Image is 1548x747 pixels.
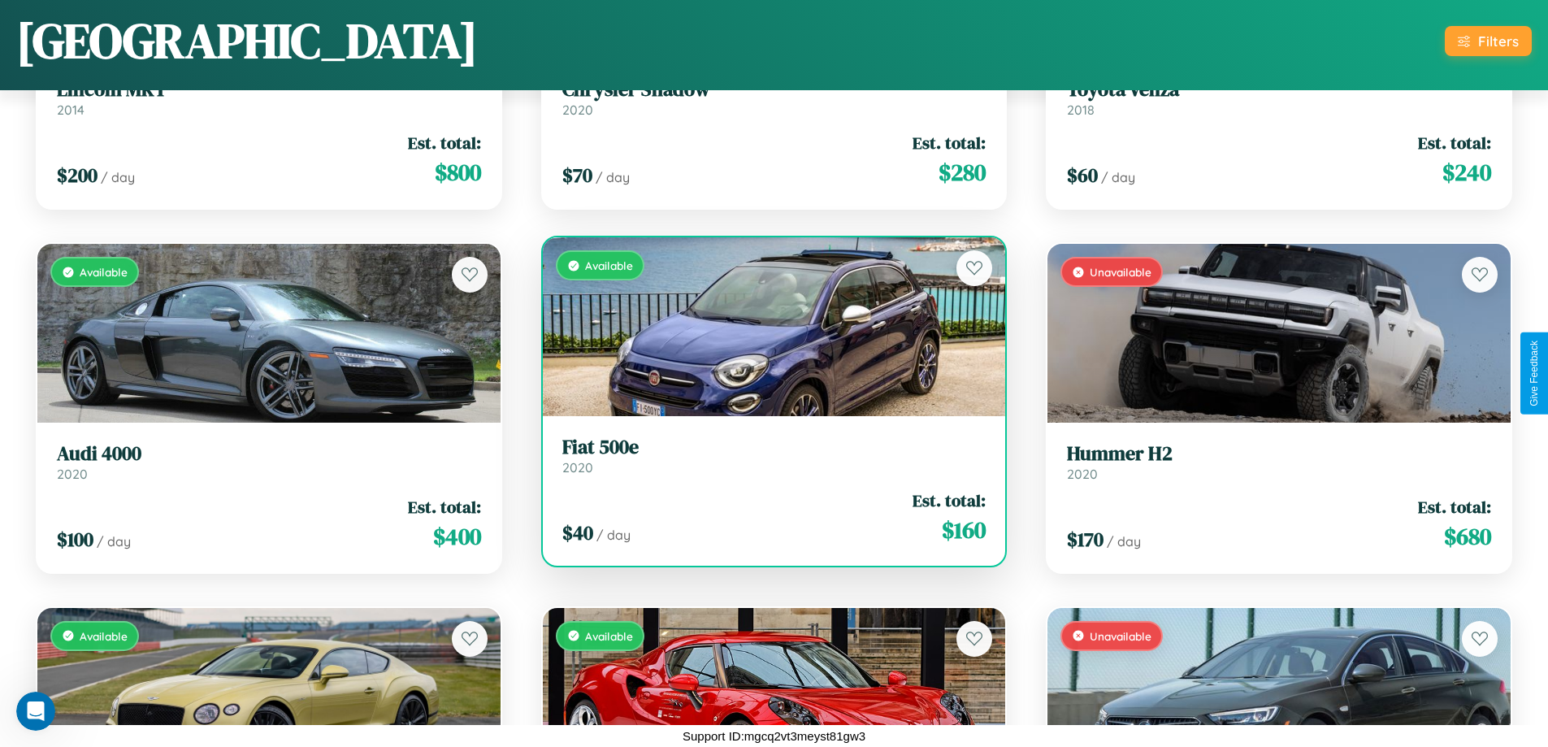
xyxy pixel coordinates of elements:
[1418,131,1491,154] span: Est. total:
[57,162,98,189] span: $ 200
[433,520,481,553] span: $ 400
[57,78,481,118] a: Lincoln MKT2014
[408,131,481,154] span: Est. total:
[562,102,593,118] span: 2020
[408,495,481,519] span: Est. total:
[435,156,481,189] span: $ 800
[562,78,986,118] a: Chrysler Shadow2020
[1101,169,1135,185] span: / day
[1445,26,1532,56] button: Filters
[16,692,55,731] iframe: Intercom live chat
[1067,162,1098,189] span: $ 60
[1067,78,1491,102] h3: Toyota Venza
[1442,156,1491,189] span: $ 240
[562,519,593,546] span: $ 40
[562,436,986,459] h3: Fiat 500e
[683,725,865,747] p: Support ID: mgcq2vt3meyst81gw3
[585,629,633,643] span: Available
[1067,102,1095,118] span: 2018
[585,258,633,272] span: Available
[562,459,593,476] span: 2020
[1528,341,1540,406] div: Give Feedback
[57,442,481,466] h3: Audi 4000
[101,169,135,185] span: / day
[1067,442,1491,482] a: Hummer H22020
[939,156,986,189] span: $ 280
[16,7,478,74] h1: [GEOGRAPHIC_DATA]
[596,527,631,543] span: / day
[1418,495,1491,519] span: Est. total:
[913,489,986,512] span: Est. total:
[1090,629,1151,643] span: Unavailable
[97,533,131,549] span: / day
[57,102,85,118] span: 2014
[1478,33,1519,50] div: Filters
[913,131,986,154] span: Est. total:
[57,78,481,102] h3: Lincoln MKT
[57,466,88,482] span: 2020
[1067,442,1491,466] h3: Hummer H2
[1444,520,1491,553] span: $ 680
[562,78,986,102] h3: Chrysler Shadow
[57,526,93,553] span: $ 100
[562,162,592,189] span: $ 70
[562,436,986,476] a: Fiat 500e2020
[1107,533,1141,549] span: / day
[1067,526,1104,553] span: $ 170
[596,169,630,185] span: / day
[57,442,481,482] a: Audi 40002020
[80,629,128,643] span: Available
[1067,78,1491,118] a: Toyota Venza2018
[1067,466,1098,482] span: 2020
[942,514,986,546] span: $ 160
[80,265,128,279] span: Available
[1090,265,1151,279] span: Unavailable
